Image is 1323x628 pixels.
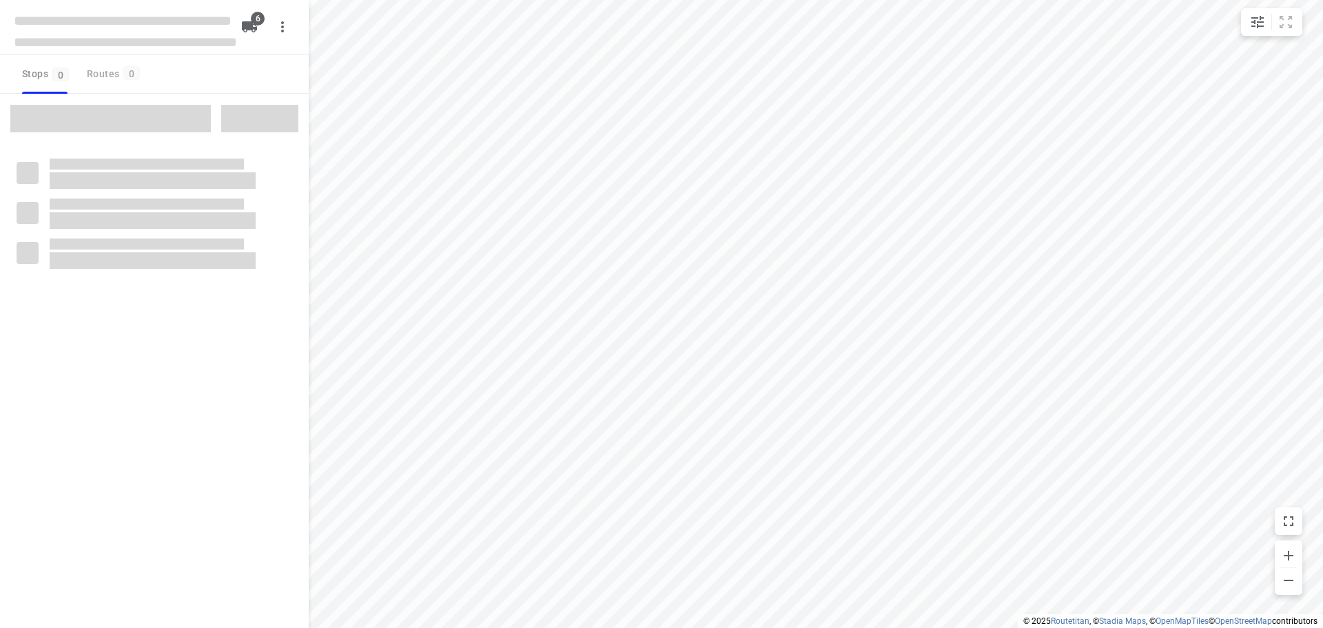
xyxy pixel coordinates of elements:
[1156,616,1209,626] a: OpenMapTiles
[1023,616,1317,626] li: © 2025 , © , © © contributors
[1099,616,1146,626] a: Stadia Maps
[1244,8,1271,36] button: Map settings
[1051,616,1089,626] a: Routetitan
[1241,8,1302,36] div: small contained button group
[1215,616,1272,626] a: OpenStreetMap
